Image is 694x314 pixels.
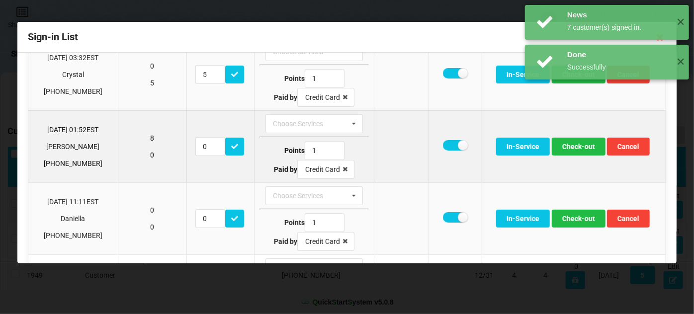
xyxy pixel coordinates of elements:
[552,138,606,156] button: Check-out
[567,22,669,32] div: 7 customer(s) signed in.
[33,86,113,96] p: [PHONE_NUMBER]
[607,138,650,156] button: Cancel
[33,197,113,207] p: [DATE] 11:11 EST
[274,93,297,101] b: Paid by
[496,66,550,83] button: In-Service
[270,262,338,274] div: Choose Services
[270,118,338,130] div: Choose Services
[567,50,669,60] div: Done
[567,10,669,20] div: News
[33,231,113,240] p: [PHONE_NUMBER]
[284,219,305,227] b: Points
[496,210,550,228] button: In-Service
[274,165,297,173] b: Paid by
[305,166,340,173] div: Credit Card
[305,238,340,245] div: Credit Card
[305,141,345,160] input: Type Points
[17,22,677,53] div: Sign-in List
[123,78,181,88] p: 5
[195,137,225,156] input: Redeem
[33,53,113,63] p: [DATE] 03:32 EST
[123,150,181,160] p: 0
[305,213,345,232] input: Type Points
[33,158,113,168] p: [PHONE_NUMBER]
[195,65,225,84] input: Redeem
[195,209,225,228] input: Redeem
[305,94,340,101] div: Credit Card
[284,147,305,155] b: Points
[33,214,113,224] p: Daniella
[274,237,297,245] b: Paid by
[123,205,181,215] p: 0
[123,61,181,71] p: 0
[123,222,181,232] p: 0
[607,210,650,228] button: Cancel
[33,70,113,79] p: Crystal
[552,210,606,228] button: Check-out
[123,133,181,143] p: 8
[33,125,113,135] p: [DATE] 01:52 EST
[305,69,345,88] input: Type Points
[496,138,550,156] button: In-Service
[567,62,669,72] div: Successfully
[270,190,338,202] div: Choose Services
[33,142,113,152] p: [PERSON_NAME]
[284,75,305,82] b: Points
